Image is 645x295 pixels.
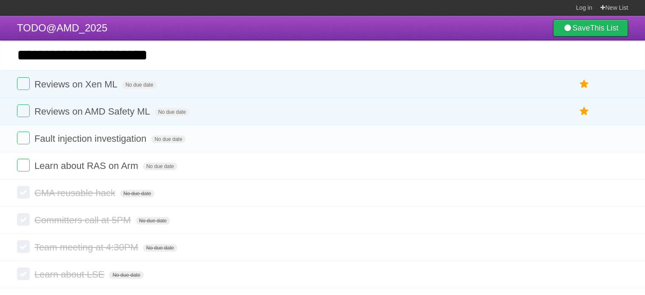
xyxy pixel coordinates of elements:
label: Done [17,77,30,90]
span: No due date [136,217,170,225]
span: No due date [155,108,189,116]
span: No due date [122,81,156,89]
label: Done [17,267,30,280]
label: Done [17,104,30,117]
label: Star task [576,104,592,118]
span: Learn about RAS on Arm [34,160,140,171]
span: TODO@AMD_2025 [17,22,107,34]
span: CMA reusable hack [34,188,117,198]
span: No due date [151,135,185,143]
span: Reviews on Xen ML [34,79,120,90]
span: Committers call at 5PM [34,215,133,225]
b: This List [590,24,618,32]
label: Done [17,132,30,144]
span: No due date [143,244,177,252]
span: Fault injection investigation [34,133,148,144]
label: Done [17,240,30,253]
span: Reviews on AMD Safety ML [34,106,152,117]
label: Done [17,159,30,171]
span: Team meeting at 4:30PM [34,242,140,253]
span: Learn about LSE [34,269,106,280]
span: No due date [120,190,154,197]
label: Star task [576,77,592,91]
a: SaveThis List [553,20,628,37]
span: No due date [109,271,143,279]
span: No due date [143,163,177,170]
label: Done [17,213,30,226]
label: Done [17,186,30,199]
